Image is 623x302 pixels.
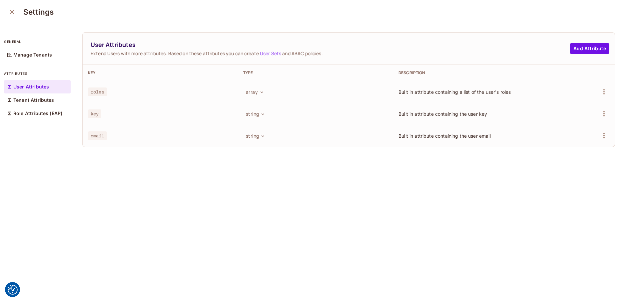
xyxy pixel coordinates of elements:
[5,5,19,19] button: close
[4,71,71,76] p: attributes
[398,111,487,117] span: Built in attribute containing the user key
[243,108,267,119] button: string
[13,97,54,103] p: Tenant Attributes
[91,50,570,57] span: Extend Users with more attributes. Based on these attributes you can create and ABAC policies.
[260,50,281,57] a: User Sets
[13,84,49,89] p: User Attributes
[243,70,388,75] div: Type
[243,130,267,141] button: string
[13,52,52,58] p: Manage Tenants
[23,7,54,17] h3: Settings
[88,109,101,118] span: key
[8,285,18,295] img: Revisit consent button
[88,87,107,96] span: roles
[8,285,18,295] button: Consent Preferences
[243,86,266,97] button: array
[398,89,511,95] span: Built in attribute containing a list of the user's roles
[570,43,609,54] button: Add Attribute
[13,111,62,116] p: Role Attributes (EAP)
[88,70,233,75] div: Key
[88,131,107,140] span: email
[398,133,491,139] span: Built in attribute containing the user email
[398,70,543,75] div: Description
[4,39,71,44] p: general
[91,41,570,49] span: User Attributes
